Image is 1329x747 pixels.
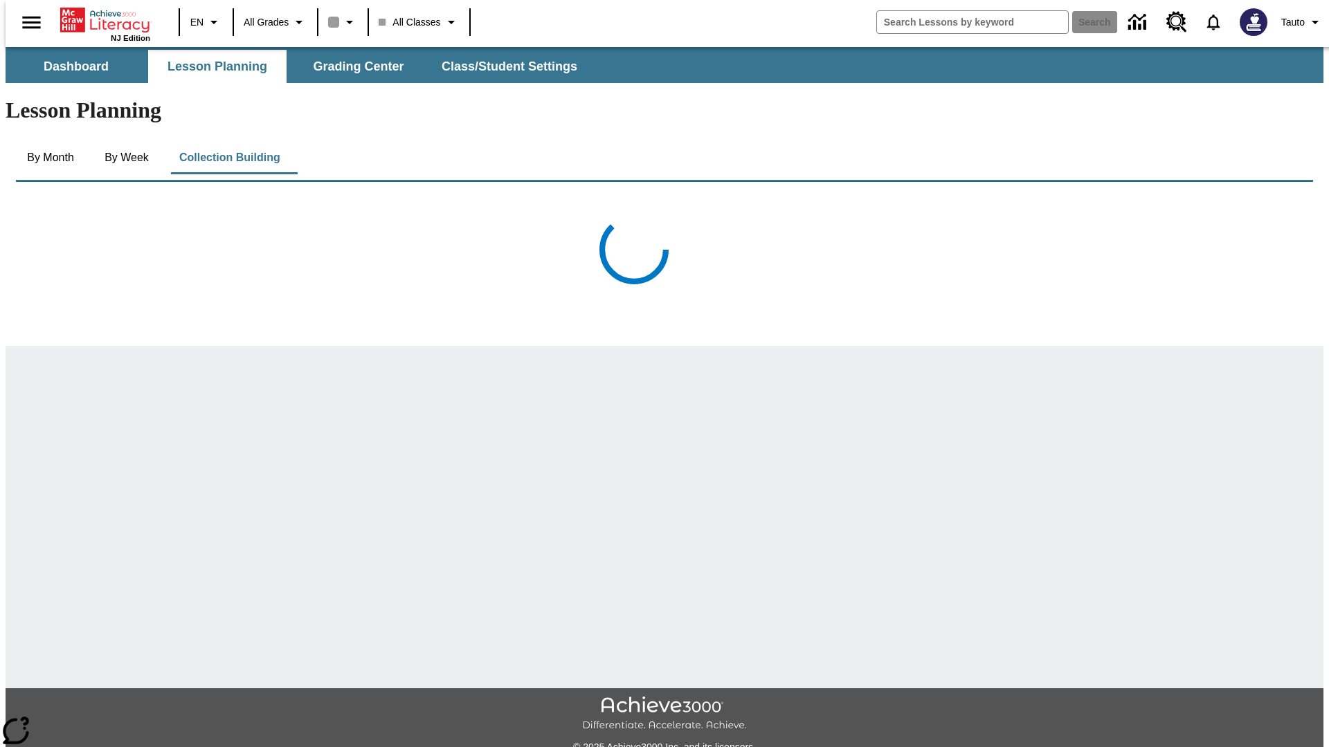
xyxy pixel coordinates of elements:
[6,50,590,83] div: SubNavbar
[184,10,228,35] button: Language: EN, Select a language
[1276,10,1329,35] button: Profile/Settings
[877,11,1068,33] input: search field
[6,98,1323,123] h1: Lesson Planning
[1281,15,1305,30] span: Tauto
[190,15,204,30] span: EN
[379,15,440,30] span: All Classes
[431,50,588,83] button: Class/Student Settings
[238,10,313,35] button: Grade: All Grades, Select a grade
[373,10,464,35] button: Class: All Classes, Select your class
[7,50,145,83] button: Dashboard
[92,141,161,174] button: By Week
[289,50,428,83] button: Grading Center
[11,2,52,43] button: Open side menu
[16,141,85,174] button: By Month
[111,34,150,42] span: NJ Edition
[1240,8,1267,36] img: Avatar
[6,47,1323,83] div: SubNavbar
[244,15,289,30] span: All Grades
[148,50,287,83] button: Lesson Planning
[1195,4,1231,40] a: Notifications
[1231,4,1276,40] button: Select a new avatar
[1120,3,1158,41] a: Data Center
[1158,3,1195,41] a: Resource Center, Will open in new tab
[60,6,150,34] a: Home
[582,697,747,732] img: Achieve3000 Differentiate Accelerate Achieve
[168,141,291,174] button: Collection Building
[60,5,150,42] div: Home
